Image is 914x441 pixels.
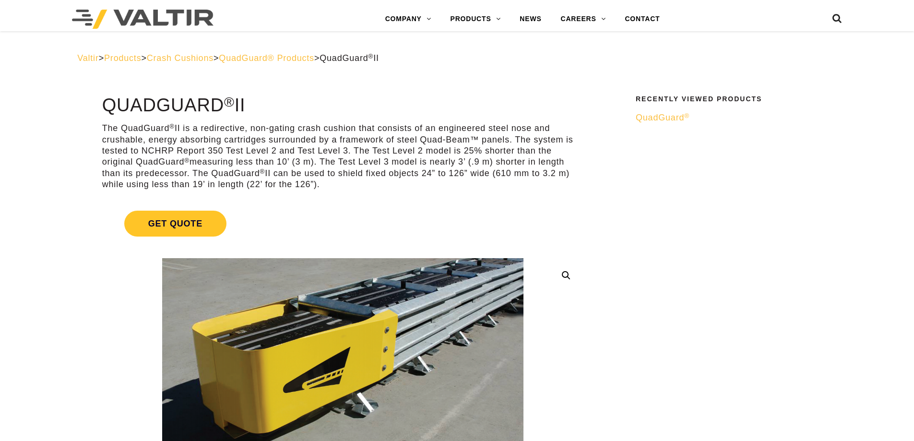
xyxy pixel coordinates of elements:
img: Valtir [72,10,214,29]
a: Products [104,53,141,63]
span: QuadGuard [636,113,689,122]
sup: ® [368,53,374,60]
h2: Recently Viewed Products [636,95,831,103]
p: The QuadGuard II is a redirective, non-gating crash cushion that consists of an engineered steel ... [102,123,583,190]
a: QuadGuard® [636,112,831,123]
a: Crash Cushions [147,53,214,63]
span: Get Quote [124,211,226,237]
a: NEWS [510,10,551,29]
sup: ® [169,123,175,130]
a: Valtir [77,53,98,63]
span: QuadGuard II [320,53,379,63]
a: CAREERS [551,10,616,29]
a: Get Quote [102,199,583,248]
a: CONTACT [615,10,669,29]
a: COMPANY [376,10,441,29]
div: > > > > [77,53,837,64]
sup: ® [684,112,689,119]
a: QuadGuard® Products [219,53,314,63]
sup: ® [184,157,190,164]
h1: QuadGuard II [102,95,583,116]
sup: ® [224,94,235,109]
sup: ® [260,168,265,175]
a: PRODUCTS [441,10,510,29]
